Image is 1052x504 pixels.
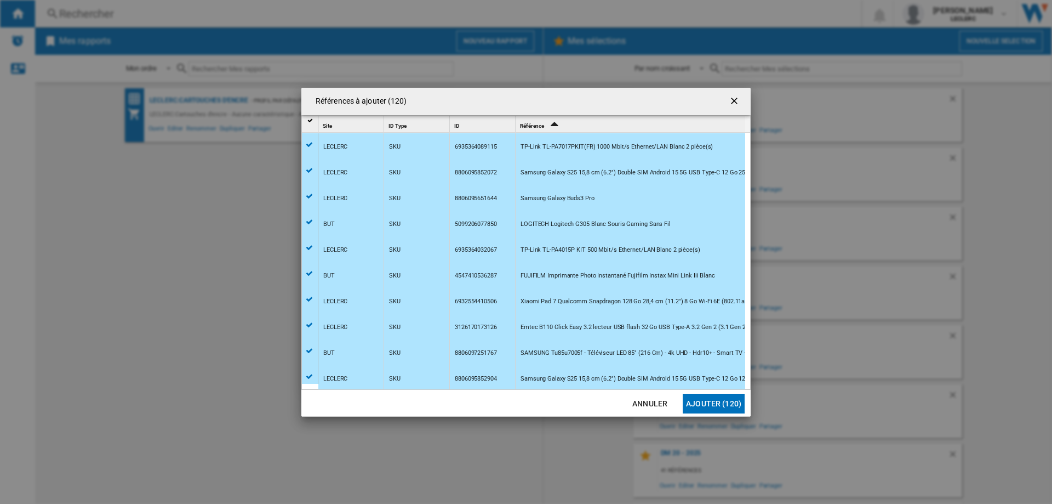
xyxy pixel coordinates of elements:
[521,315,775,340] div: Emtec B110 Click Easy 3.2 lecteur USB flash 32 Go USB Type-A 3.2 Gen 2 (3.1 Gen 2) Noir, Bleu
[455,366,497,392] div: 8806095852904
[323,212,335,237] div: BUT
[323,237,347,263] div: LECLERC
[386,116,449,133] div: Sort None
[323,160,347,185] div: LECLERC
[389,366,401,392] div: SKU
[626,394,674,414] button: Annuler
[683,394,745,414] button: Ajouter (120)
[323,123,332,129] span: Site
[521,289,763,314] div: Xiaomi Pad 7 Qualcomm Snapdragon 128 Go 28,4 cm (11.2") 8 Go Wi-Fi 6E (802.11ax) Vert
[455,134,497,160] div: 6935364089115
[323,366,347,392] div: LECLERC
[545,123,563,129] span: Sort Ascending
[518,116,745,133] div: Sort Ascending
[389,160,401,185] div: SKU
[323,134,347,160] div: LECLERC
[389,237,401,263] div: SKU
[386,116,449,133] div: ID Type Sort None
[389,263,401,288] div: SKU
[388,123,407,129] span: ID Type
[455,341,497,366] div: 8806097251767
[455,237,497,263] div: 6935364032067
[521,160,807,185] div: Samsung Galaxy S25 15,8 cm (6.2") Double SIM Android 15 5G USB Type-C 12 Go 256 Go 4000 mAh Marine
[455,263,497,288] div: 4547410536287
[521,134,713,160] div: TP-Link TL-PA7017PKIT(FR) 1000 Mbit/s Ethernet/LAN Blanc 2 pièce(s)
[323,289,347,314] div: LECLERC
[323,186,347,211] div: LECLERC
[521,366,830,392] div: Samsung Galaxy S25 15,8 cm (6.2") Double SIM Android 15 5G USB Type-C 12 Go 128 Go 4000 mAh Coule...
[521,212,671,237] div: LOGITECH Logitech G305 Blanc Souris Gaming Sans Fil
[724,90,746,112] button: getI18NText('BUTTONS.CLOSE_DIALOG')
[389,289,401,314] div: SKU
[452,116,515,133] div: ID Sort None
[389,186,401,211] div: SKU
[518,116,745,133] div: Référence Sort Ascending
[455,160,497,185] div: 8806095852072
[455,212,497,237] div: 5099206077850
[389,341,401,366] div: SKU
[310,96,407,107] h4: Références à ajouter (120)
[521,186,594,211] div: Samsung Galaxy Buds3 Pro
[323,263,335,288] div: BUT
[729,95,742,109] ng-md-icon: getI18NText('BUTTONS.CLOSE_DIALOG')
[521,237,700,263] div: TP-Link TL-PA4015P KIT 500 Mbit/s Ethernet/LAN Blanc 2 pièce(s)
[321,116,384,133] div: Sort None
[389,212,401,237] div: SKU
[452,116,515,133] div: Sort None
[321,116,384,133] div: Site Sort None
[455,315,497,340] div: 3126170173126
[455,289,497,314] div: 6932554410506
[521,263,715,288] div: FUJIFILM Imprimante Photo Instantané Fujifilm Instax Mini Link Iii Blanc
[323,315,347,340] div: LECLERC
[521,341,822,366] div: SAMSUNG Tu85u7005f - Téléviseur LED 85" (216 Cm) - 4k UHD - Hdr10+ - Smart TV - Gaming Hub - 3xHD...
[389,315,401,340] div: SKU
[454,123,460,129] span: ID
[455,186,497,211] div: 8806095651644
[389,134,401,160] div: SKU
[323,341,335,366] div: BUT
[520,123,544,129] span: Référence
